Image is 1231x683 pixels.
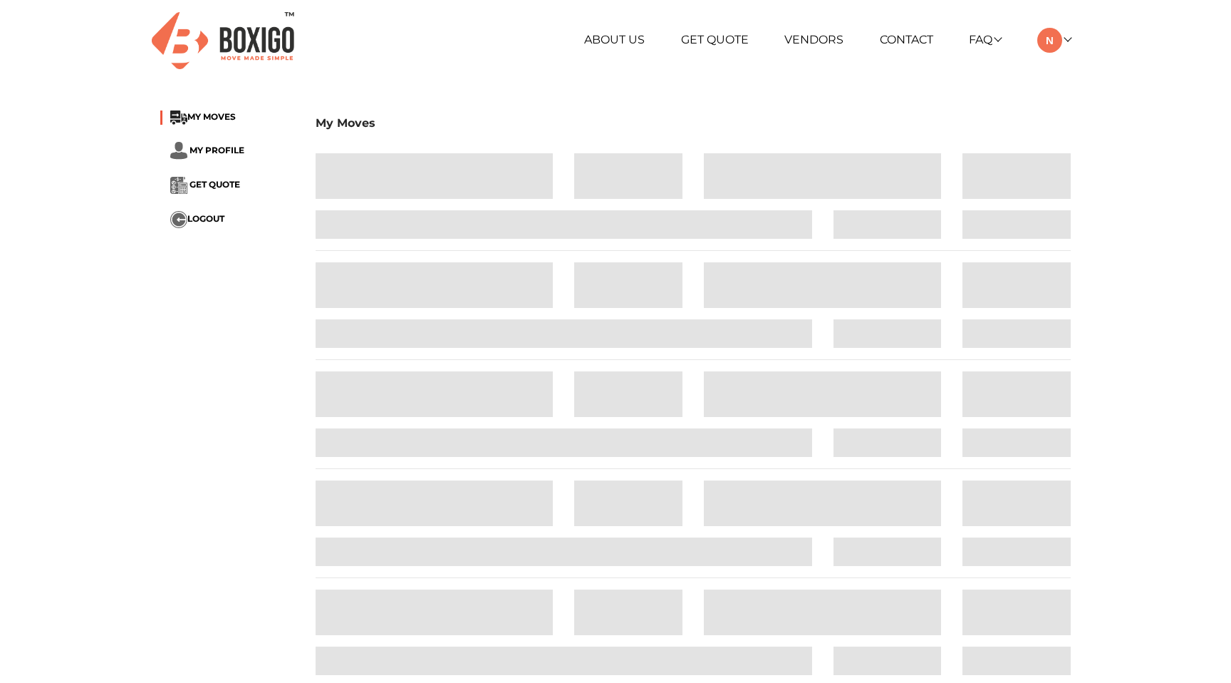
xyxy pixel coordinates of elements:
span: MY MOVES [187,112,236,123]
img: ... [170,142,187,160]
a: FAQ [969,33,1001,46]
a: ...MY MOVES [170,112,236,123]
span: MY PROFILE [189,145,244,155]
a: Contact [880,33,933,46]
button: ...LOGOUT [170,211,224,228]
a: Vendors [784,33,843,46]
a: ... MY PROFILE [170,145,244,155]
img: Boxigo [152,12,294,68]
h3: My Moves [316,116,1071,130]
a: About Us [584,33,645,46]
img: ... [170,211,187,228]
span: LOGOUT [187,214,224,225]
a: Get Quote [681,33,749,46]
img: ... [170,177,187,194]
img: ... [170,111,187,125]
a: ... GET QUOTE [170,180,240,190]
span: GET QUOTE [189,180,240,190]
